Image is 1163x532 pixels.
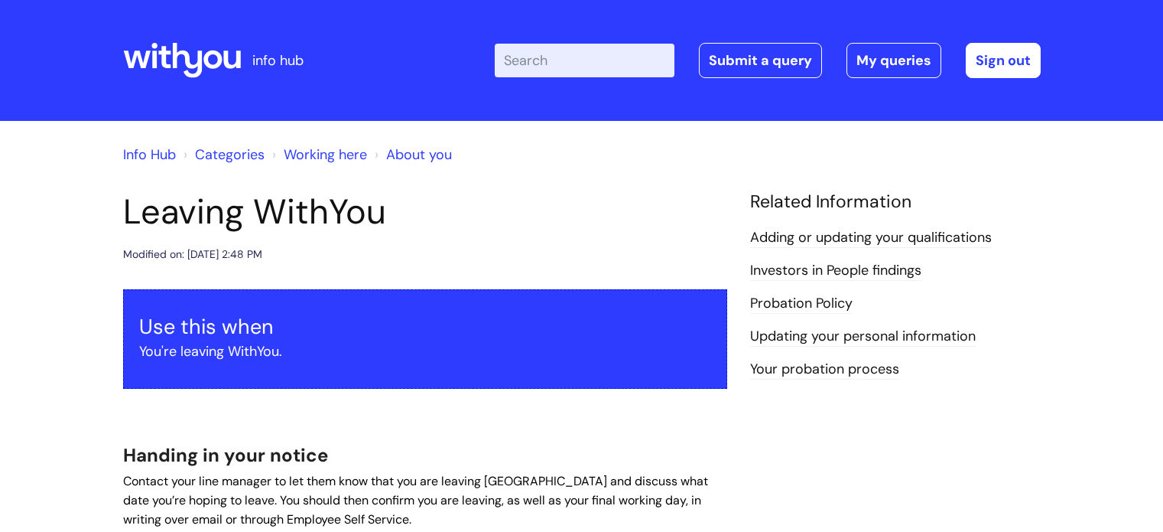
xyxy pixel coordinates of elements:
span: Contact your line manager to let them know that you are leaving [GEOGRAPHIC_DATA] and discuss wha... [123,473,708,527]
a: Categories [195,145,265,164]
a: Probation Policy [750,294,853,314]
div: Modified on: [DATE] 2:48 PM [123,245,262,264]
a: Info Hub [123,145,176,164]
h1: Leaving WithYou [123,191,727,233]
a: Adding or updating your qualifications [750,228,992,248]
a: Working here [284,145,367,164]
li: About you [371,142,452,167]
li: Working here [268,142,367,167]
p: info hub [252,48,304,73]
a: Submit a query [699,43,822,78]
a: About you [386,145,452,164]
a: Investors in People findings [750,261,921,281]
li: Solution home [180,142,265,167]
a: My queries [846,43,941,78]
div: | - [495,43,1041,78]
h3: Use this when [139,315,711,339]
input: Search [495,44,674,77]
h4: Related Information [750,191,1041,213]
span: Handing in your notice [123,443,328,467]
a: Sign out [966,43,1041,78]
a: Updating your personal information [750,327,976,347]
a: Your probation process [750,360,899,380]
p: You're leaving WithYou. [139,339,711,364]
